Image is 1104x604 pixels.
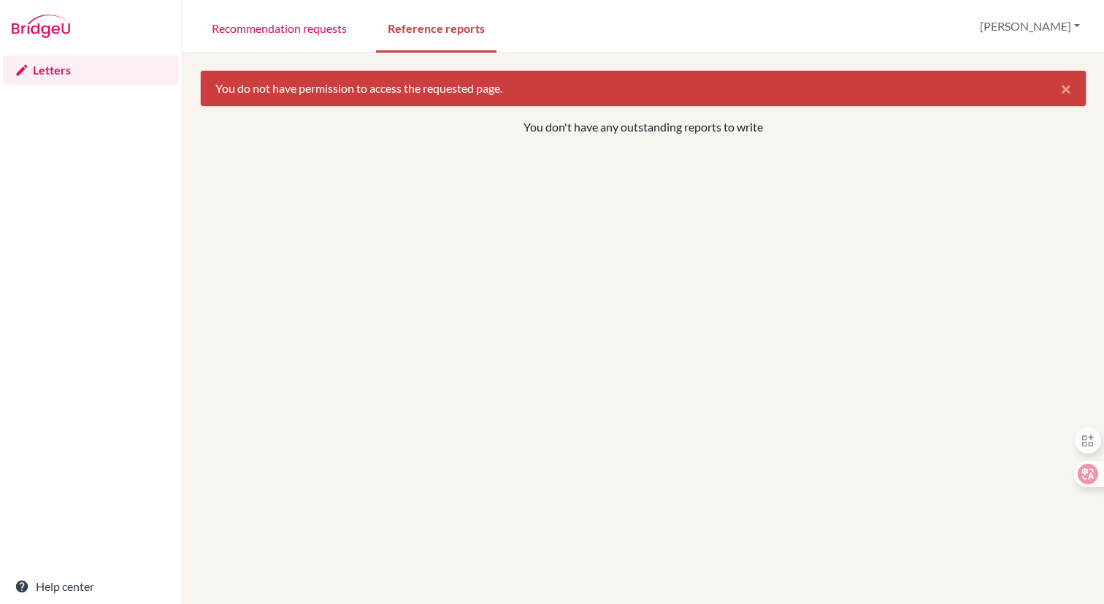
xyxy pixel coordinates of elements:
img: Bridge-U [12,15,70,38]
a: Help center [3,572,179,601]
a: Recommendation requests [200,2,359,53]
button: [PERSON_NAME] [973,12,1086,40]
button: Close [1046,71,1086,106]
div: You do not have permission to access the requested page. [200,70,1086,107]
p: You don't have any outstanding reports to write [285,118,1002,136]
a: Reference reports [376,2,497,53]
a: Letters [3,56,179,85]
span: × [1061,77,1071,99]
